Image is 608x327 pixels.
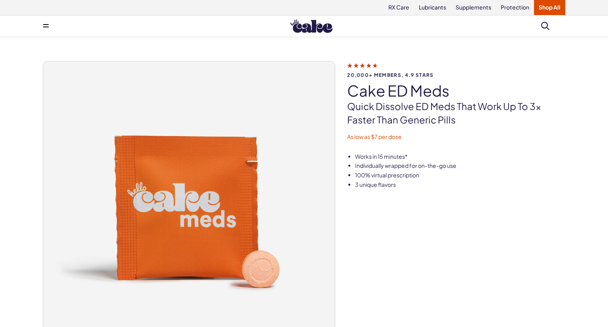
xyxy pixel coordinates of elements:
li: 3 unique flavors [355,181,565,189]
li: Works in 15 minutes* [355,153,565,161]
li: Individually wrapped for on-the-go use [355,162,565,170]
a: 20,000+ members, 4.9 stars [347,62,565,78]
span: 20,000+ members, 4.9 stars [347,72,565,78]
p: As low as $7 per dose [347,133,565,141]
h1: Cake ED Meds [347,82,565,99]
li: 100% virtual prescription [355,171,565,179]
p: Quick dissolve ED Meds that work up to 3x faster than generic pills [347,100,565,126]
img: Hello Cake [290,19,332,33]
